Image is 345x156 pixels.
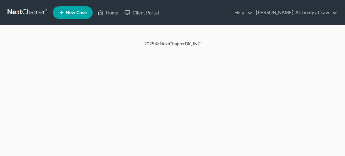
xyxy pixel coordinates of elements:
[253,7,337,18] a: [PERSON_NAME], Attorney at Law
[53,6,93,19] new-legal-case-button: New Case
[121,7,162,18] a: Client Portal
[231,7,252,18] a: Help
[22,41,323,52] div: 2025 © NextChapterBK, INC
[95,7,121,18] a: Home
